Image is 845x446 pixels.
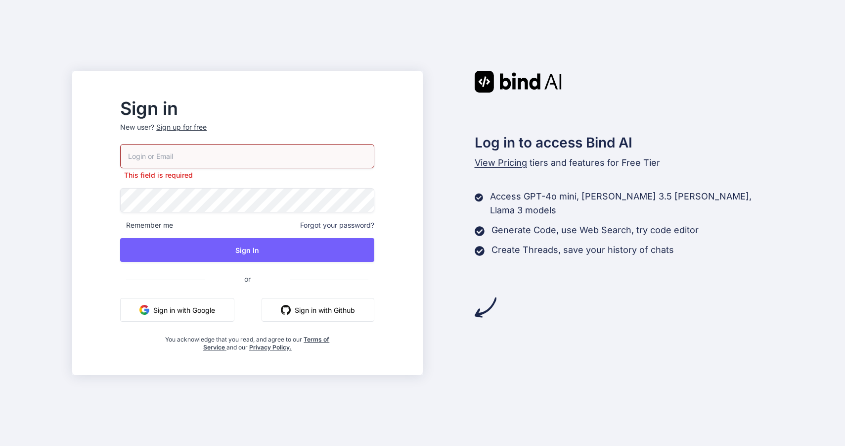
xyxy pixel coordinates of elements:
p: Generate Code, use Web Search, try code editor [491,223,699,237]
span: View Pricing [475,157,527,168]
a: Terms of Service [203,336,330,351]
div: Sign up for free [156,122,207,132]
span: or [205,267,290,291]
input: Login or Email [120,144,374,168]
p: New user? [120,122,374,144]
p: Access GPT-4o mini, [PERSON_NAME] 3.5 [PERSON_NAME], Llama 3 models [490,190,773,217]
h2: Log in to access Bind AI [475,132,773,153]
p: Create Threads, save your history of chats [491,243,674,257]
button: Sign in with Google [120,298,234,322]
h2: Sign in [120,100,374,116]
img: Bind AI logo [475,71,562,93]
span: Remember me [120,220,173,230]
a: Privacy Policy. [249,344,292,351]
button: Sign in with Github [262,298,374,322]
div: You acknowledge that you read, and agree to our and our [163,330,332,351]
p: tiers and features for Free Tier [475,156,773,170]
img: github [281,305,291,315]
img: google [139,305,149,315]
span: Forgot your password? [300,220,374,230]
button: Sign In [120,238,374,262]
p: This field is required [120,170,374,180]
img: arrow [475,297,496,318]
